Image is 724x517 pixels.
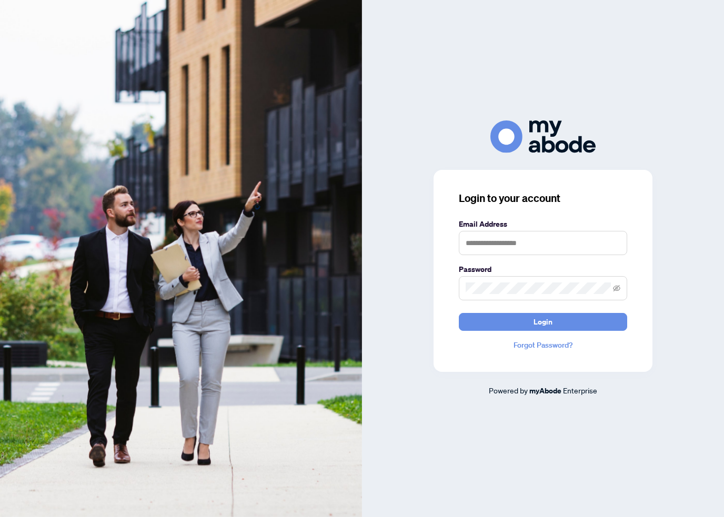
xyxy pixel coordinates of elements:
span: Login [534,313,552,330]
label: Email Address [459,218,627,230]
button: Login [459,313,627,331]
span: Enterprise [563,386,597,395]
a: myAbode [529,385,561,397]
span: eye-invisible [613,285,620,292]
h3: Login to your account [459,191,627,206]
span: Powered by [489,386,528,395]
label: Password [459,263,627,275]
a: Forgot Password? [459,339,627,351]
img: ma-logo [490,120,596,153]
